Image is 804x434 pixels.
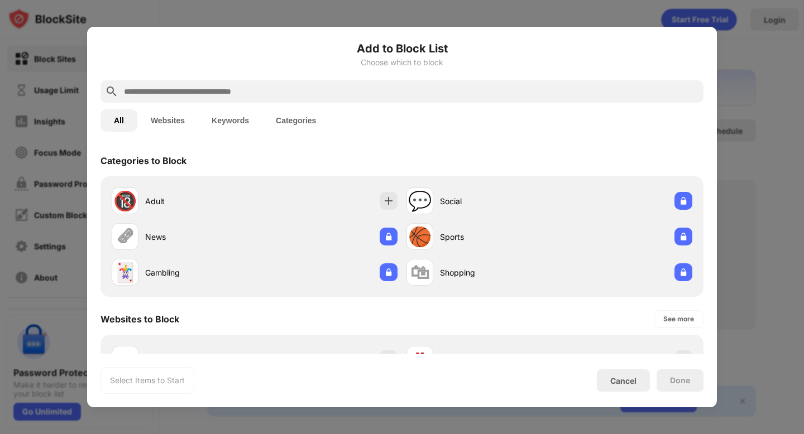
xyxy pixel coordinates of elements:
div: 🛍 [410,261,429,284]
div: Cancel [610,376,636,385]
div: News [145,231,255,243]
div: Categories to Block [100,155,186,166]
div: 💬 [408,190,432,213]
div: Sports [440,231,549,243]
img: favicons [413,353,427,366]
img: favicons [118,353,132,366]
div: Gambling [145,267,255,278]
h6: Add to Block List [100,40,703,57]
div: Social [440,195,549,207]
div: See more [663,314,694,325]
div: 🗞 [116,225,135,248]
div: [DOMAIN_NAME] [440,354,549,365]
button: Websites [137,109,198,132]
button: Categories [262,109,329,132]
div: 🃏 [113,261,137,284]
div: 🔞 [113,190,137,213]
div: Choose which to block [100,58,703,67]
div: Shopping [440,267,549,278]
div: Adult [145,195,255,207]
div: Select Items to Start [110,375,185,386]
div: 🏀 [408,225,432,248]
button: Keywords [198,109,262,132]
div: [DOMAIN_NAME] [145,354,255,365]
button: All [100,109,137,132]
div: Websites to Block [100,314,179,325]
img: search.svg [105,85,118,98]
div: Done [670,376,690,385]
